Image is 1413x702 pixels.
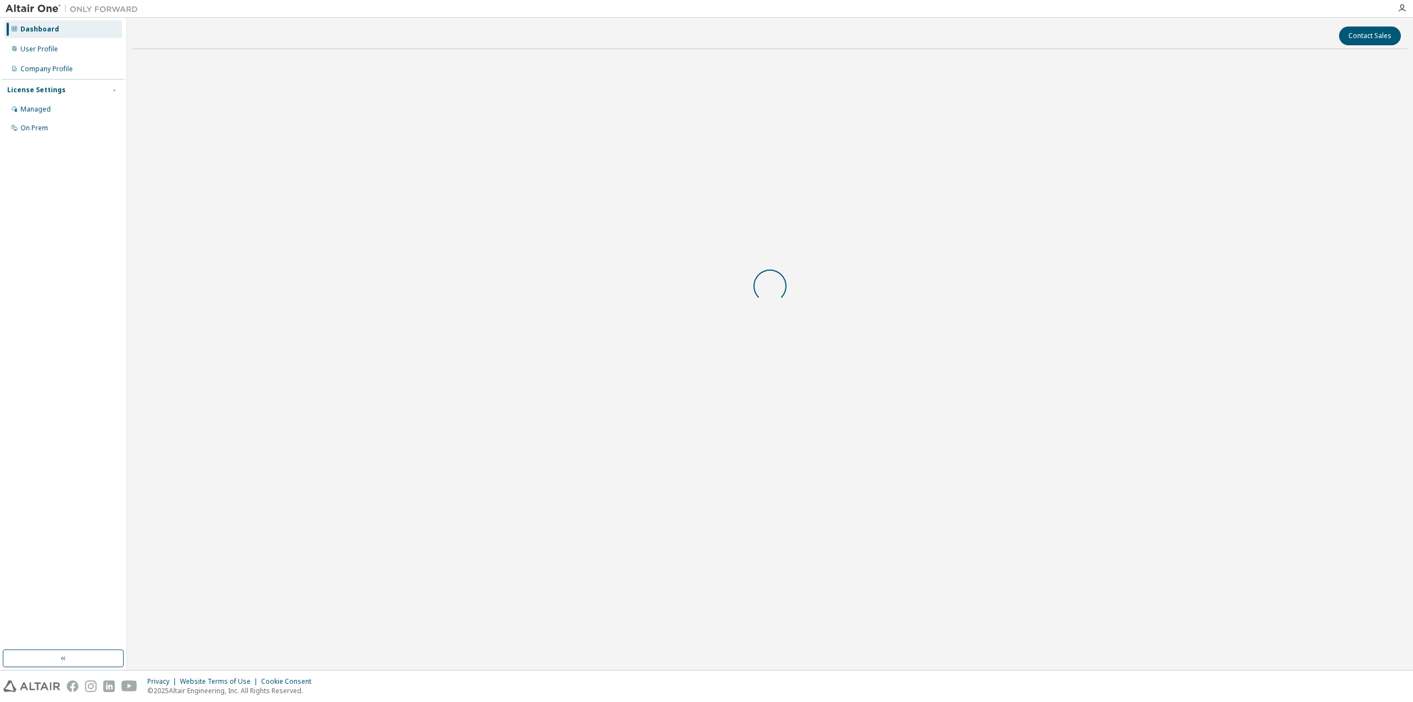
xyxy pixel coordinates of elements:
div: License Settings [7,86,66,94]
img: Altair One [6,3,144,14]
img: instagram.svg [85,680,97,692]
div: Website Terms of Use [180,677,261,686]
div: Cookie Consent [261,677,318,686]
div: Privacy [147,677,180,686]
div: Dashboard [20,25,59,34]
div: Company Profile [20,65,73,73]
div: Managed [20,105,51,114]
p: © 2025 Altair Engineering, Inc. All Rights Reserved. [147,686,318,695]
img: facebook.svg [67,680,78,692]
img: altair_logo.svg [3,680,60,692]
img: youtube.svg [121,680,137,692]
div: User Profile [20,45,58,54]
img: linkedin.svg [103,680,115,692]
button: Contact Sales [1339,27,1401,45]
div: On Prem [20,124,48,133]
